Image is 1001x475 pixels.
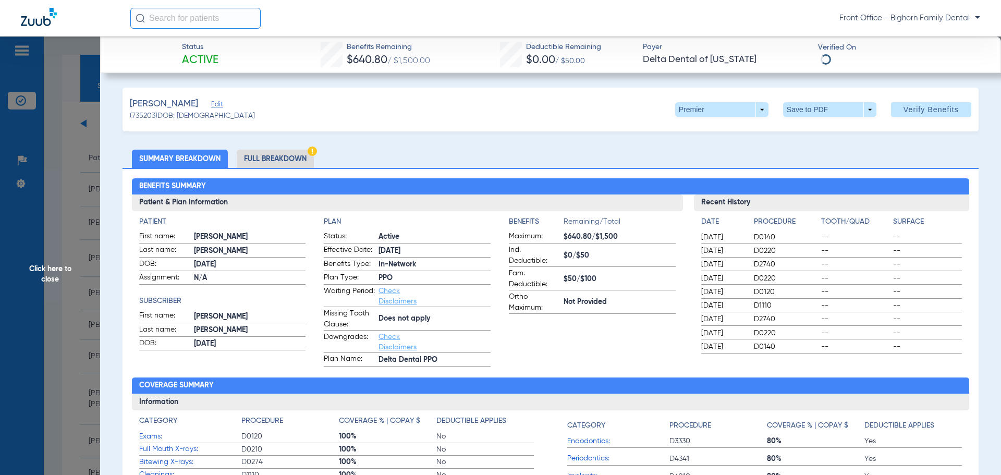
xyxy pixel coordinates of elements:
span: -- [893,314,962,324]
span: $640.80/$1,500 [564,232,676,242]
span: Remaining/Total [564,216,676,231]
span: Missing Tooth Clause: [324,308,375,330]
span: [PERSON_NAME] [194,311,306,322]
app-breakdown-title: Deductible Applies [864,416,962,435]
span: Delta Dental PPO [379,355,491,366]
span: 100% [339,431,436,442]
h4: Subscriber [139,296,306,307]
span: Edit [211,101,221,111]
span: D2740 [754,314,817,324]
span: Verified On [818,42,984,53]
span: Ortho Maximum: [509,291,560,313]
h4: Date [701,216,745,227]
span: [PERSON_NAME] [194,325,306,336]
span: / $50.00 [555,57,585,65]
span: Maximum: [509,231,560,243]
span: D1110 [754,300,817,311]
span: -- [821,314,890,324]
h3: Recent History [694,194,970,211]
span: Plan Type: [324,272,375,285]
h4: Procedure [241,416,283,427]
span: $0.00 [526,55,555,66]
app-breakdown-title: Procedure [669,416,767,435]
span: Active [379,232,491,242]
span: -- [821,300,890,311]
span: -- [893,232,962,242]
app-breakdown-title: Category [567,416,669,435]
h2: Coverage Summary [132,377,970,394]
span: D0140 [754,232,817,242]
span: D0274 [241,457,339,467]
span: D0140 [754,342,817,352]
h4: Deductible Applies [436,416,506,427]
span: Delta Dental of [US_STATE] [643,53,809,66]
app-breakdown-title: Benefits [509,216,564,231]
span: [DATE] [701,314,745,324]
span: D0220 [754,246,817,256]
span: DOB: [139,259,190,271]
span: Endodontics: [567,436,669,447]
div: Chat Widget [949,425,1001,475]
span: Exams: [139,431,241,442]
span: [DATE] [701,273,745,284]
span: [DATE] [194,338,306,349]
span: -- [893,328,962,338]
app-breakdown-title: Coverage % | Copay $ [339,416,436,430]
span: 100% [339,444,436,455]
span: -- [821,259,890,270]
span: D0220 [754,273,817,284]
span: Bitewing X-rays: [139,457,241,468]
span: No [436,431,534,442]
h4: Coverage % | Copay $ [339,416,420,427]
span: Last name: [139,245,190,257]
span: [DATE] [701,300,745,311]
span: Deductible Remaining [526,42,601,53]
span: Status: [324,231,375,243]
span: -- [821,246,890,256]
h4: Procedure [669,420,711,431]
span: Downgrades: [324,332,375,352]
a: Check Disclaimers [379,333,417,351]
h4: Category [139,416,177,427]
span: [PERSON_NAME] [130,98,198,111]
span: [PERSON_NAME] [194,232,306,242]
span: Full Mouth X-rays: [139,444,241,455]
h4: Category [567,420,605,431]
span: Effective Date: [324,245,375,257]
h4: Plan [324,216,491,227]
app-breakdown-title: Tooth/Quad [821,216,890,231]
h4: Procedure [754,216,817,227]
app-breakdown-title: Procedure [754,216,817,231]
span: 80% [767,436,864,446]
span: Active [182,53,218,68]
img: Zuub Logo [21,8,57,26]
span: [DATE] [701,287,745,297]
span: (735203) DOB: [DEMOGRAPHIC_DATA] [130,111,255,121]
span: N/A [194,273,306,284]
h3: Information [132,394,970,410]
span: Benefits Remaining [347,42,430,53]
span: Verify Benefits [904,105,959,114]
span: [DATE] [701,342,745,352]
span: $0/$50 [564,250,676,261]
h4: Surface [893,216,962,227]
span: [DATE] [701,259,745,270]
span: $50/$100 [564,274,676,285]
span: -- [821,287,890,297]
span: Assignment: [139,272,190,285]
span: -- [821,342,890,352]
app-breakdown-title: Date [701,216,745,231]
span: [PERSON_NAME] [194,246,306,257]
span: First name: [139,231,190,243]
span: -- [821,232,890,242]
span: Fam. Deductible: [509,268,560,290]
span: Status [182,42,218,53]
span: / $1,500.00 [387,57,430,65]
input: Search for patients [130,8,261,29]
h4: Tooth/Quad [821,216,890,227]
span: Front Office - Bighorn Family Dental [839,13,980,23]
span: -- [893,273,962,284]
h4: Patient [139,216,306,227]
